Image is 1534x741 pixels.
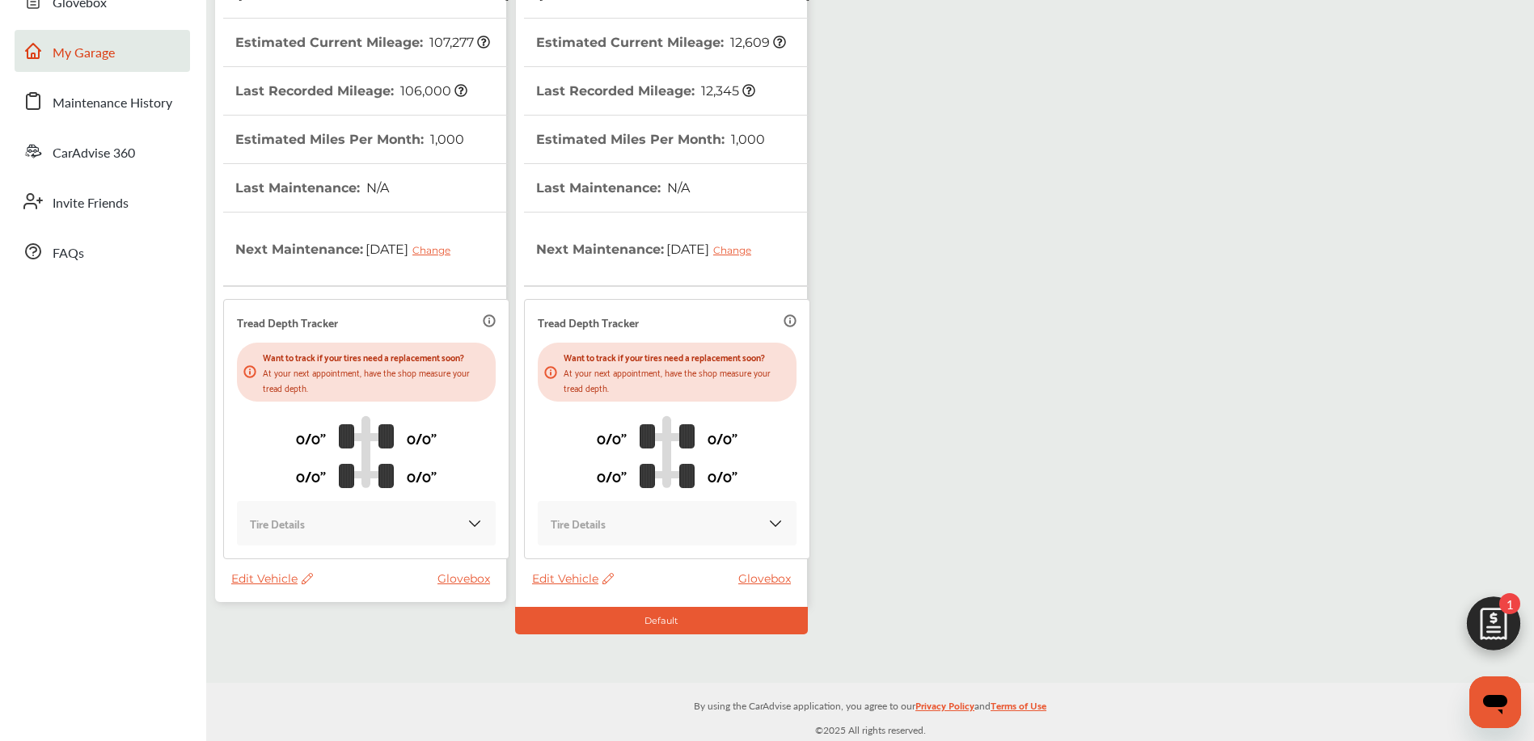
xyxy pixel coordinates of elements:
[15,130,190,172] a: CarAdvise 360
[235,67,467,115] th: Last Recorded Mileage :
[536,67,755,115] th: Last Recorded Mileage :
[427,35,490,50] span: 107,277
[728,35,786,50] span: 12,609
[564,364,790,395] p: At your next appointment, have the shop measure your tread depth.
[15,80,190,122] a: Maintenance History
[767,516,784,532] img: KOKaJQAAAABJRU5ErkJggg==
[536,213,763,285] th: Next Maintenance :
[536,19,786,66] th: Estimated Current Mileage :
[708,463,737,488] p: 0/0"
[235,213,463,285] th: Next Maintenance :
[991,697,1046,722] a: Terms of Use
[231,571,313,586] span: Edit Vehicle
[538,313,639,331] p: Tread Depth Tracker
[237,313,338,331] p: Tread Depth Tracker
[532,571,614,586] span: Edit Vehicle
[640,415,695,488] img: tire_track_logo.b900bcbc.svg
[263,349,489,364] p: Want to track if your tires need a replacement soon?
[551,514,606,533] p: Tire Details
[398,83,467,99] span: 106,000
[250,514,305,533] p: Tire Details
[738,571,799,586] a: Glovebox
[536,164,690,212] th: Last Maintenance :
[206,697,1534,714] p: By using the CarAdvise application, you agree to our and
[235,164,389,212] th: Last Maintenance :
[915,697,974,722] a: Privacy Policy
[339,415,394,488] img: tire_track_logo.b900bcbc.svg
[407,425,437,450] p: 0/0"
[53,243,84,264] span: FAQs
[664,229,763,269] span: [DATE]
[235,116,464,163] th: Estimated Miles Per Month :
[1499,593,1520,614] span: 1
[437,571,498,586] a: Glovebox
[713,244,759,256] div: Change
[363,229,463,269] span: [DATE]
[206,683,1534,741] div: © 2025 All rights reserved.
[53,93,172,114] span: Maintenance History
[1469,676,1521,728] iframe: Button to launch messaging window
[708,425,737,450] p: 0/0"
[296,463,326,488] p: 0/0"
[296,425,326,450] p: 0/0"
[15,30,190,72] a: My Garage
[467,516,483,532] img: KOKaJQAAAABJRU5ErkJggg==
[729,132,765,147] span: 1,000
[515,607,808,634] div: Default
[597,463,627,488] p: 0/0"
[1455,589,1532,667] img: edit-cartIcon.11d11f9a.svg
[412,244,459,256] div: Change
[597,425,627,450] p: 0/0"
[699,83,755,99] span: 12,345
[53,143,135,164] span: CarAdvise 360
[665,180,690,196] span: N/A
[53,43,115,64] span: My Garage
[53,193,129,214] span: Invite Friends
[407,463,437,488] p: 0/0"
[536,116,765,163] th: Estimated Miles Per Month :
[235,19,490,66] th: Estimated Current Mileage :
[564,349,790,364] p: Want to track if your tires need a replacement soon?
[15,180,190,222] a: Invite Friends
[263,364,489,395] p: At your next appointment, have the shop measure your tread depth.
[428,132,464,147] span: 1,000
[364,180,389,196] span: N/A
[15,230,190,272] a: FAQs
